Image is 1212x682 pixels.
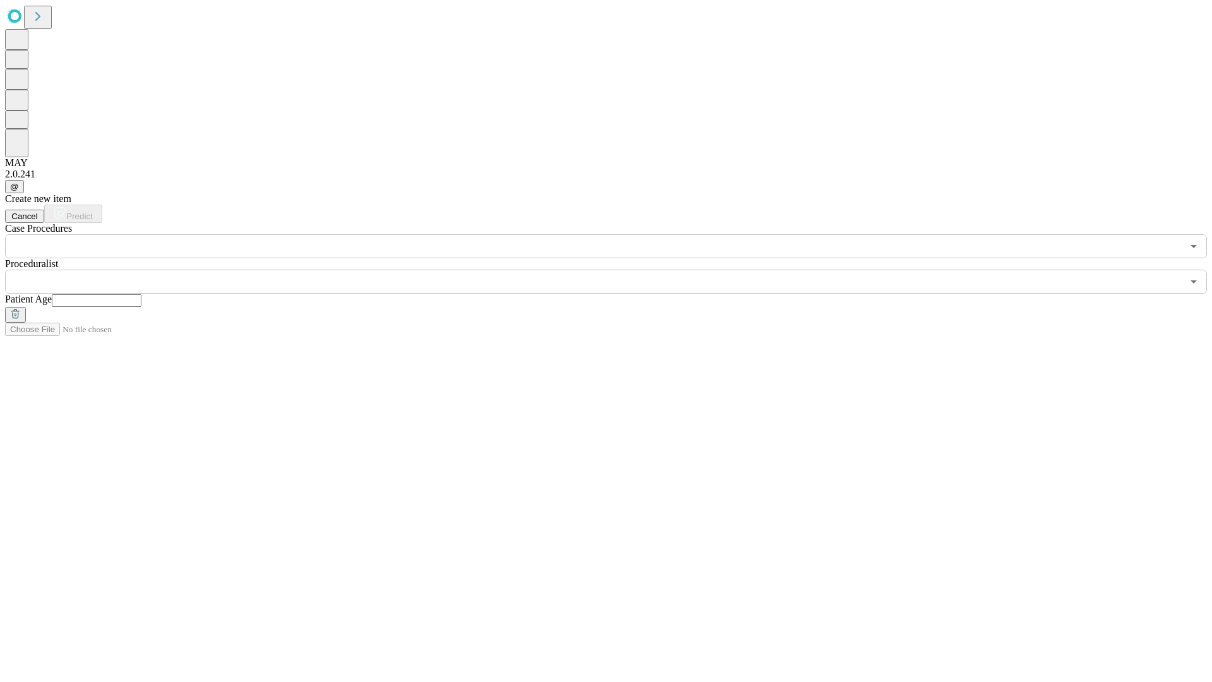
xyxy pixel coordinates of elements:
[5,157,1207,169] div: MAY
[66,212,92,221] span: Predict
[5,169,1207,180] div: 2.0.241
[1185,237,1203,255] button: Open
[5,294,52,304] span: Patient Age
[5,223,72,234] span: Scheduled Procedure
[5,258,58,269] span: Proceduralist
[5,193,71,204] span: Create new item
[5,180,24,193] button: @
[10,182,19,191] span: @
[5,210,44,223] button: Cancel
[44,205,102,223] button: Predict
[1185,273,1203,290] button: Open
[11,212,38,221] span: Cancel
